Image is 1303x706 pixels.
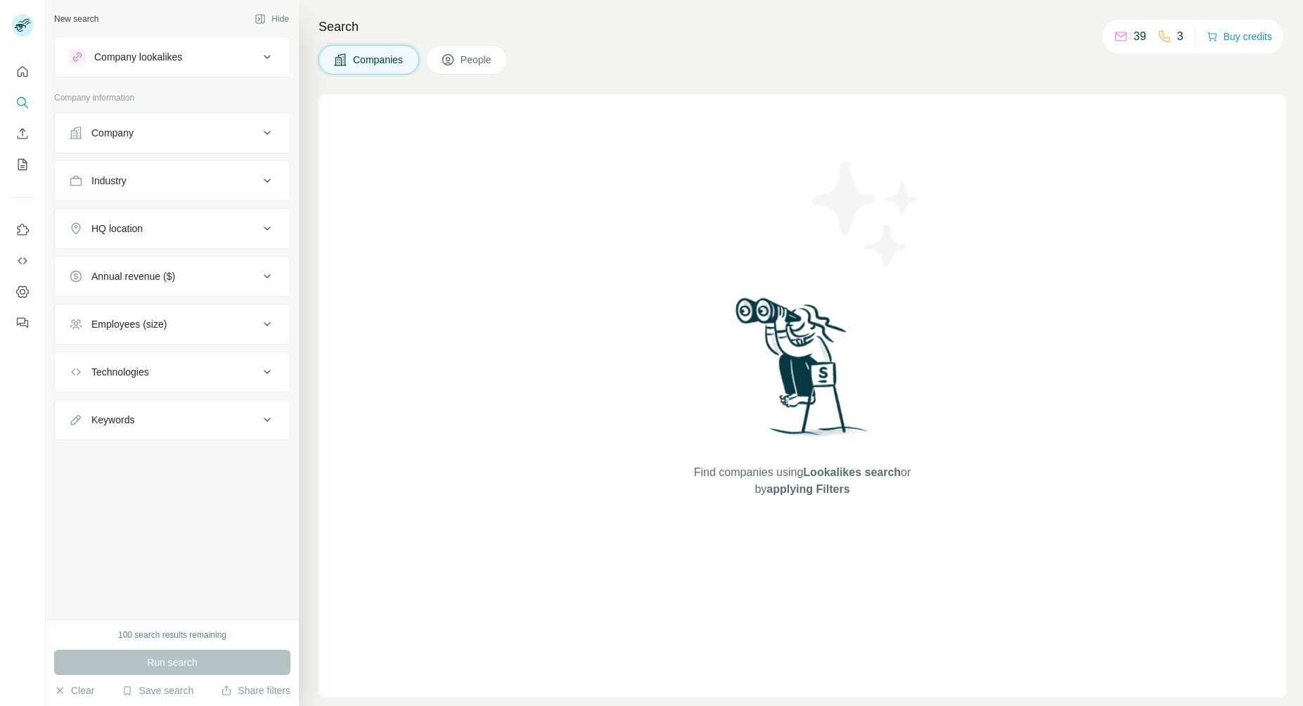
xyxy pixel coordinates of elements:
button: Clear [54,683,94,698]
button: Company [55,116,290,150]
div: Company [91,126,134,140]
span: applying Filters [766,483,849,495]
span: People [461,53,493,67]
h4: Search [319,17,1286,37]
div: HQ location [91,222,143,236]
div: 100 search results remaining [118,629,226,641]
button: Quick start [11,59,34,84]
div: Annual revenue ($) [91,269,175,283]
button: My lists [11,152,34,177]
button: Dashboard [11,279,34,304]
button: Search [11,90,34,115]
div: New search [54,13,98,25]
button: Employees (size) [55,307,290,341]
button: Keywords [55,403,290,437]
button: Use Surfe on LinkedIn [11,217,34,243]
div: Employees (size) [91,317,167,331]
button: Enrich CSV [11,121,34,146]
span: Lookalikes search [803,466,901,478]
button: Hide [245,8,299,30]
span: Find companies using or by [690,464,915,498]
button: Buy credits [1207,27,1272,46]
button: HQ location [55,212,290,245]
button: Use Surfe API [11,248,34,274]
span: Companies [353,53,404,67]
button: Annual revenue ($) [55,259,290,293]
button: Company lookalikes [55,40,290,74]
img: Surfe Illustration - Stars [802,150,929,277]
button: Save search [122,683,193,698]
div: Keywords [91,413,134,427]
p: 3 [1177,28,1183,45]
p: 39 [1134,28,1146,45]
img: Surfe Illustration - Woman searching with binoculars [729,294,875,451]
button: Share filters [221,683,290,698]
div: Industry [91,174,127,188]
button: Industry [55,164,290,198]
div: Technologies [91,365,149,379]
div: Company lookalikes [94,50,182,64]
p: Company information [54,91,290,104]
button: Feedback [11,310,34,335]
button: Technologies [55,355,290,389]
